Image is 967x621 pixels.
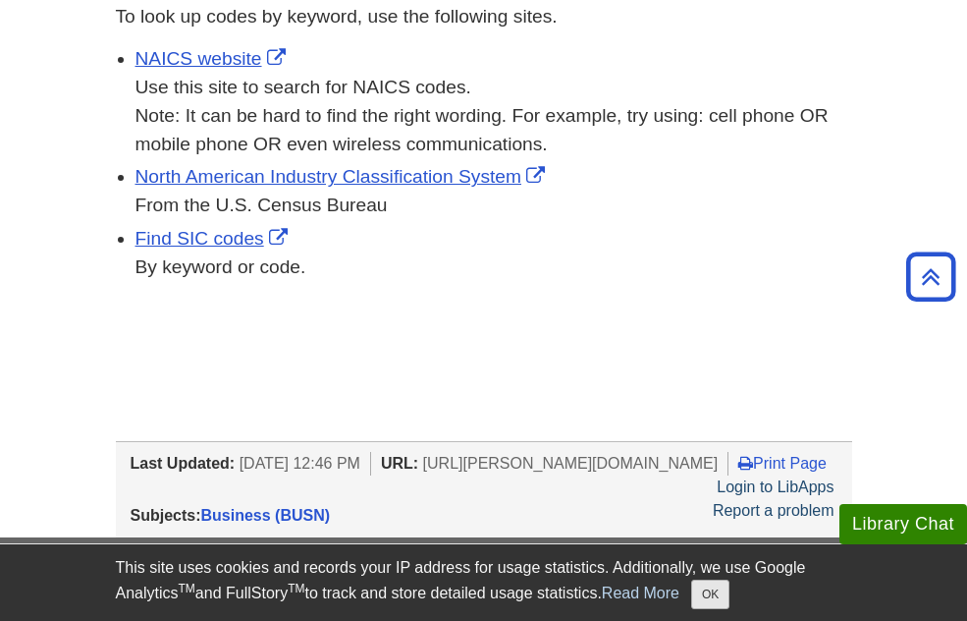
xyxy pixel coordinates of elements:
p: To look up codes by keyword, use the following sites. [116,3,852,31]
a: Print Page [738,455,827,472]
a: Report a problem [713,502,834,519]
a: Link opens in new window [135,228,293,249]
a: Link opens in new window [135,48,291,69]
span: Subjects: [131,507,201,524]
a: Link opens in new window [135,166,550,187]
sup: TM [288,582,304,595]
sup: TM [179,582,195,595]
i: Print Page [738,455,753,471]
a: Business (BUSN) [201,507,331,524]
a: Back to Top [899,263,962,290]
div: This site uses cookies and records your IP address for usage statistics. Additionally, we use Goo... [116,556,852,609]
span: URL: [381,455,418,472]
span: [DATE] 12:46 PM [240,455,360,472]
span: Last Updated: [131,455,236,472]
a: Login to LibApps [717,479,833,495]
span: [URL][PERSON_NAME][DOMAIN_NAME] [423,455,719,472]
div: From the U.S. Census Bureau [135,192,852,220]
button: Library Chat [839,504,967,544]
div: By keyword or code. [135,254,852,282]
a: Read More [602,585,679,601]
button: Close [691,580,729,609]
div: Use this site to search for NAICS codes. Note: It can be hard to find the right wording. For exam... [135,74,852,158]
